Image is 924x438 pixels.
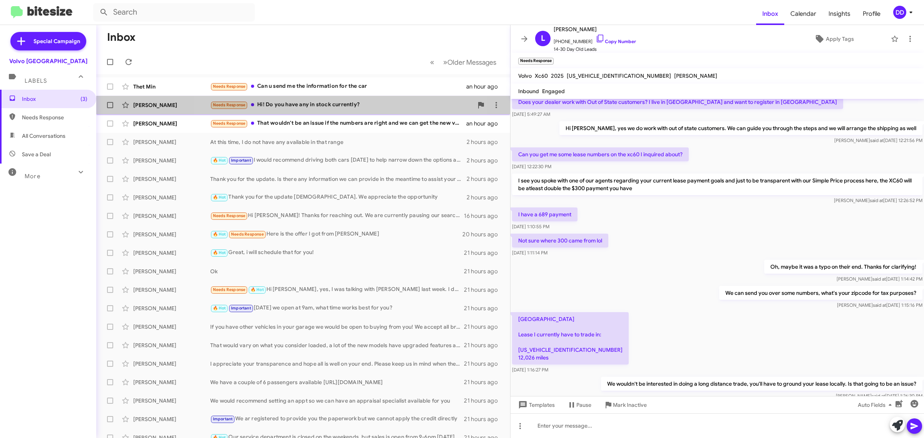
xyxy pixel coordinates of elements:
div: Hi! Do you have any in stock currently? [210,100,473,109]
div: Thank you for the update. Is there any information we can provide in the meantime to assist your ... [210,175,467,183]
span: More [25,173,40,180]
span: 🔥 Hot [213,232,226,237]
span: Inbox [22,95,87,103]
span: Needs Response [213,84,246,89]
div: Hi [PERSON_NAME], yes, I was talking with [PERSON_NAME] last week. I decided to wait a little bit... [210,285,464,294]
span: Needs Response [213,287,246,292]
span: said at [872,276,886,282]
div: Thank you for the update [DEMOGRAPHIC_DATA]. We appreciate the opportunity [210,193,467,202]
button: Previous [425,54,439,70]
a: Profile [857,3,887,25]
div: [PERSON_NAME] [133,397,210,405]
span: [PERSON_NAME] [DATE] 1:15:16 PM [837,302,922,308]
p: Hi [PERSON_NAME], yes we do work with out of state customers. We can guide you through the steps ... [559,121,922,135]
p: We can send you over some numbers, what's your zipcode for tax purposes? [719,286,922,300]
span: (3) [80,95,87,103]
div: 21 hours ago [464,323,504,331]
span: Pause [576,398,591,412]
p: Not sure where 300 came from lol [512,234,608,247]
button: Auto Fields [852,398,901,412]
div: 21 hours ago [464,360,504,368]
a: Calendar [784,3,822,25]
span: [PERSON_NAME] [DATE] 12:26:52 PM [834,197,922,203]
nav: Page navigation example [426,54,501,70]
span: Important [231,306,251,311]
div: 21 hours ago [464,286,504,294]
span: 14-30 Day Old Leads [554,45,636,53]
div: 2 hours ago [467,157,504,164]
span: said at [870,137,884,143]
div: [PERSON_NAME] [133,231,210,238]
button: DD [887,6,916,19]
div: DD [893,6,906,19]
div: 2 hours ago [467,175,504,183]
div: [PERSON_NAME] [133,157,210,164]
div: That would vary on what you consider loaded, a lot of the new models have upgraded features as a ... [210,341,464,349]
span: said at [870,197,883,203]
span: Needs Response [231,232,264,237]
small: Needs Response [518,58,554,65]
div: 16 hours ago [464,212,504,220]
div: We would recommend setting an appt so we can have an appraisal specialist available for you [210,397,464,405]
h1: Inbox [107,31,136,43]
div: [PERSON_NAME] [133,286,210,294]
span: 2025 [551,72,564,79]
a: Copy Number [596,38,636,44]
span: 🔥 Hot [213,158,226,163]
span: Older Messages [447,58,496,67]
span: [PERSON_NAME] [674,72,717,79]
span: [DATE] 1:16:27 PM [512,367,548,373]
span: Save a Deal [22,150,51,158]
span: [DATE] 12:22:30 PM [512,164,551,169]
div: [PERSON_NAME] [133,304,210,312]
span: 🔥 Hot [213,195,226,200]
div: Thet Min [133,83,210,90]
span: Needs Response [22,114,87,121]
span: Labels [25,77,47,84]
div: We have a couple of 6 passengers available [URL][DOMAIN_NAME] [210,378,464,386]
p: Can you get me some lease numbers on the xc60 I inquired about? [512,147,689,161]
span: Important [213,416,233,421]
button: Next [439,54,501,70]
div: [PERSON_NAME] [133,267,210,275]
div: Volvo [GEOGRAPHIC_DATA] [9,57,87,65]
div: Hi [PERSON_NAME]! Thanks for reaching out. We are currently pausing our search. for a new car. I ... [210,211,464,220]
span: Mark Inactive [613,398,647,412]
span: Needs Response [213,121,246,126]
p: I see you spoke with one of our agents regarding your current lease payment goals and just to be ... [512,174,922,195]
div: 21 hours ago [464,378,504,386]
span: Needs Response [213,102,246,107]
div: [PERSON_NAME] [133,360,210,368]
span: [PERSON_NAME] [554,25,636,34]
div: [DATE] we open at 9am, what time works best for you? [210,304,464,313]
span: said at [872,393,885,399]
p: We wouldn't be interested in doing a long distance trade, you'll have to ground your lease locall... [601,377,922,391]
div: 21 hours ago [464,415,504,423]
a: Special Campaign [10,32,86,50]
span: said at [873,302,886,308]
div: 21 hours ago [464,267,504,275]
span: Special Campaign [33,37,80,45]
p: [GEOGRAPHIC_DATA] Lease I currently have to trade in: [US_VEHICLE_IDENTIFICATION_NUMBER] 12,026 m... [512,312,629,364]
span: All Conversations [22,132,65,140]
div: We ar registered to provide you the paperwork but we cannot apply the credit directly [210,415,464,423]
a: Inbox [756,3,784,25]
button: Templates [511,398,561,412]
div: [PERSON_NAME] [133,249,210,257]
span: [US_VEHICLE_IDENTIFICATION_NUMBER] [567,72,671,79]
a: Insights [822,3,857,25]
div: I would recommend driving both cars [DATE] to help narrow down the options and avoid the weekend ... [210,156,467,165]
div: I appreciate your transparence and hope all is well on your end. Please keep us in mind when the ... [210,360,464,368]
span: Auto Fields [858,398,895,412]
button: Pause [561,398,598,412]
div: [PERSON_NAME] [133,341,210,349]
div: 21 hours ago [464,304,504,312]
div: 20 hours ago [462,231,504,238]
div: [PERSON_NAME] [133,212,210,220]
span: » [443,57,447,67]
span: Templates [517,398,555,412]
span: [PERSON_NAME] [DATE] 12:21:56 PM [834,137,922,143]
div: 21 hours ago [464,341,504,349]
